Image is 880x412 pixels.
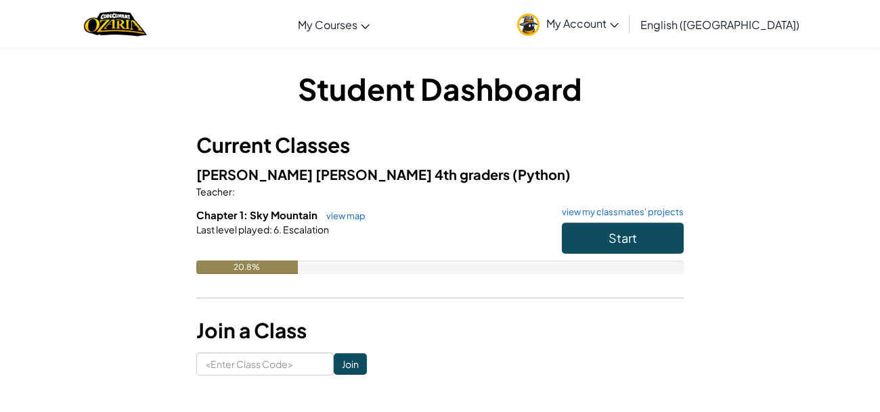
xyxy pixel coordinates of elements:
span: 6. [272,223,282,235]
span: My Courses [298,18,357,32]
span: My Account [546,16,619,30]
span: (Python) [512,166,571,183]
span: : [232,185,235,198]
span: [PERSON_NAME] [PERSON_NAME] 4th graders [196,166,512,183]
span: Escalation [282,223,329,235]
span: : [269,223,272,235]
img: avatar [517,14,540,36]
a: My Account [510,3,625,45]
span: Last level played [196,223,269,235]
input: Join [334,353,367,375]
span: Teacher [196,185,232,198]
a: view my classmates' projects [555,208,684,216]
span: Chapter 1: Sky Mountain [196,208,320,221]
h1: Student Dashboard [196,68,684,110]
button: Start [562,223,684,254]
a: English ([GEOGRAPHIC_DATA]) [634,6,806,43]
h3: Current Classes [196,130,684,160]
input: <Enter Class Code> [196,352,334,375]
div: 20.8% [196,260,298,274]
img: Home [84,10,147,38]
span: Start [609,230,637,246]
a: Ozaria by CodeCombat logo [84,10,147,38]
span: English ([GEOGRAPHIC_DATA]) [640,18,799,32]
a: My Courses [291,6,376,43]
h3: Join a Class [196,315,684,346]
a: view map [320,210,366,221]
